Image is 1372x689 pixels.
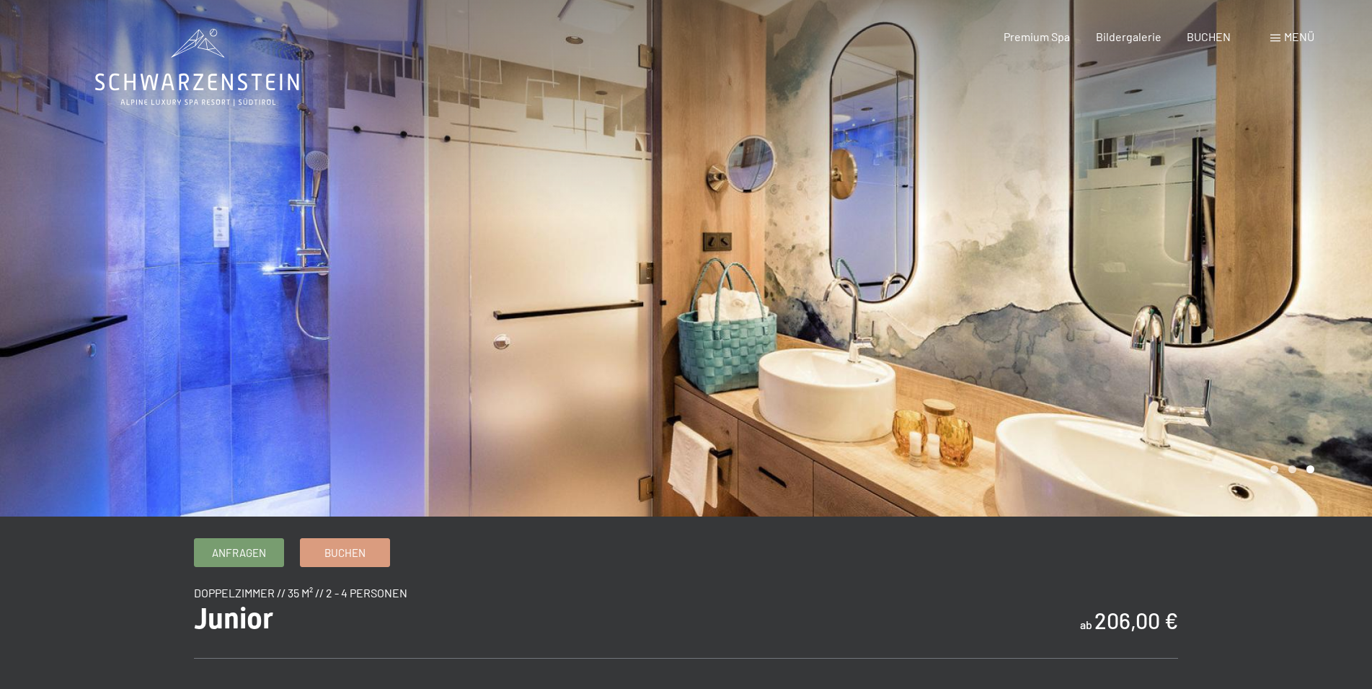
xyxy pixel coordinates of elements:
[301,539,389,566] a: Buchen
[1284,30,1314,43] span: Menü
[1080,618,1092,631] span: ab
[1096,30,1161,43] a: Bildergalerie
[1187,30,1231,43] a: BUCHEN
[1004,30,1070,43] a: Premium Spa
[324,545,366,561] span: Buchen
[194,586,407,600] span: Doppelzimmer // 35 m² // 2 - 4 Personen
[195,539,283,566] a: Anfragen
[1094,607,1178,633] b: 206,00 €
[212,545,266,561] span: Anfragen
[194,602,273,636] span: Junior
